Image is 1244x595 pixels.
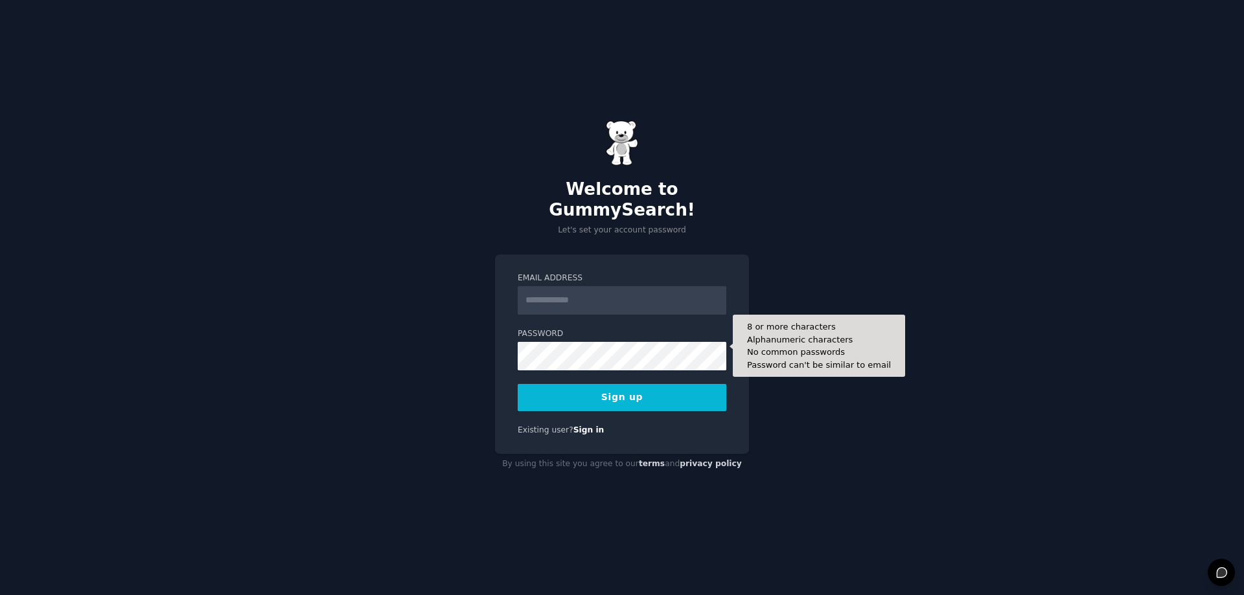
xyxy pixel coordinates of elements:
[573,425,605,434] a: Sign in
[639,459,665,468] a: terms
[495,454,749,475] div: By using this site you agree to our and
[495,225,749,236] p: Let's set your account password
[495,179,749,220] h2: Welcome to GummySearch!
[518,384,726,411] button: Sign up
[518,425,573,434] span: Existing user?
[518,328,726,340] label: Password
[606,120,638,166] img: Gummy Bear
[680,459,742,468] a: privacy policy
[518,273,726,284] label: Email Address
